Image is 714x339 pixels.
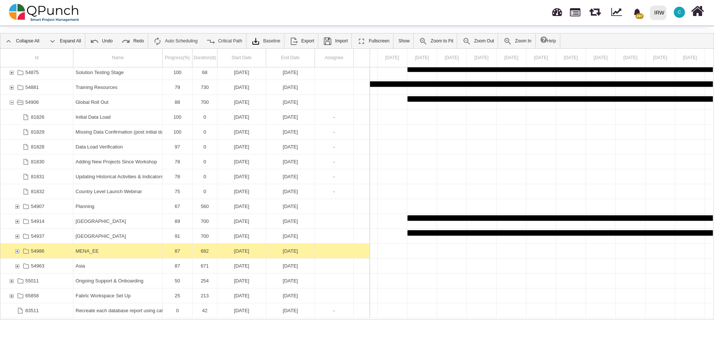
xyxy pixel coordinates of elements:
[217,199,266,214] div: 19-02-2024
[165,244,190,258] div: 87
[678,10,681,15] span: C
[0,95,370,110] div: Task: Global Roll Out Start date: 01-02-2024 End date: 31-12-2025
[0,244,370,259] div: Task: MENA_EE Start date: 19-02-2024 End date: 31-12-2025
[266,169,315,184] div: 30-06-2025
[0,80,73,95] div: 54881
[165,259,190,273] div: 87
[268,65,312,80] div: [DATE]
[31,244,44,258] div: 54986
[217,80,266,95] div: 02-01-2024
[121,37,130,46] img: ic_redo_24.f94b082.png
[163,125,192,139] div: 100
[0,303,370,318] div: Task: Recreate each database report using calculated tables; get Ganesh to check against old vers...
[220,288,264,303] div: [DATE]
[317,140,351,154] div: -
[192,274,217,288] div: 254
[163,259,192,273] div: 87
[163,274,192,288] div: 50
[165,288,190,303] div: 25
[165,274,190,288] div: 50
[419,37,428,46] img: ic_zoom_to_fit_24.130db0b.png
[90,37,99,46] img: ic_undo_24.4502e76.png
[192,244,217,258] div: 682
[266,125,315,139] div: 30-01-2025
[266,244,315,258] div: 31-12-2025
[669,0,689,24] a: C
[629,0,647,24] a: bell fill297
[631,6,644,19] div: Notification
[0,140,370,154] div: Task: Data Load Verification Start date: 29-05-2025 End date: 29-05-2025
[437,49,467,67] div: 02 Feb 2024
[195,259,215,273] div: 671
[217,274,266,288] div: 22-04-2025
[251,37,260,46] img: klXqkY5+JZAPre7YVMJ69SE9vgHW7RkaA9STpDBCRd8F60lk8AdY5g6cgTfGkm3cV0d3FrcCHw7UyPBLKa18SAFZQOCAmAAAA...
[220,274,264,288] div: [DATE]
[675,49,705,67] div: 10 Feb 2024
[0,49,73,67] div: Id
[415,33,457,48] a: Zoom to Fit
[266,274,315,288] div: 31-12-2025
[589,4,601,16] span: Releases
[86,33,117,48] a: Undo
[195,229,215,243] div: 700
[377,49,407,67] div: 31 Jan 2024
[165,80,190,95] div: 79
[73,125,163,139] div: Missing Data Confirmation (post initial data load)
[195,274,215,288] div: 254
[73,229,163,243] div: West Africa
[76,169,160,184] div: Updating Historical Activities & Indicators
[0,259,73,273] div: 54963
[0,110,370,125] div: Task: Initial Data Load Start date: 30-01-2025 End date: 30-01-2025
[217,169,266,184] div: 30-06-2025
[163,110,192,124] div: 100
[353,33,393,48] a: Fullscreen
[266,95,315,109] div: 31-12-2025
[220,125,264,139] div: [DATE]
[165,154,190,169] div: 78
[0,274,73,288] div: 55011
[195,214,215,228] div: 700
[220,140,264,154] div: [DATE]
[25,303,39,318] div: 83511
[220,244,264,258] div: [DATE]
[163,95,192,109] div: 88
[497,49,526,67] div: 04 Feb 2024
[163,244,192,258] div: 87
[192,303,217,318] div: 42
[163,303,192,318] div: 0
[76,288,160,303] div: Fabric Workspace Set Up
[268,288,312,303] div: [DATE]
[268,154,312,169] div: [DATE]
[526,49,556,67] div: 05 Feb 2024
[48,37,57,46] img: ic_expand_all_24.71e1805.png
[266,80,315,95] div: 31-12-2025
[268,95,312,109] div: [DATE]
[317,125,351,139] div: -
[165,169,190,184] div: 78
[217,303,266,318] div: 01-10-2025
[31,259,44,273] div: 54963
[266,199,315,214] div: 31-08-2025
[31,184,44,199] div: 81832
[31,199,44,214] div: 54907
[248,33,284,48] a: Baseline
[73,65,163,80] div: Solution Testing Stage
[220,65,264,80] div: [DATE]
[220,110,264,124] div: [DATE]
[217,140,266,154] div: 29-05-2025
[217,259,266,273] div: 01-03-2024
[268,214,312,228] div: [DATE]
[73,288,163,303] div: Fabric Workspace Set Up
[73,274,163,288] div: Ongoing Support & Onboarding
[73,199,163,214] div: Planning
[76,80,160,95] div: Training Resources
[268,110,312,124] div: [DATE]
[195,184,215,199] div: 0
[31,214,44,228] div: 54914
[165,125,190,139] div: 100
[76,259,160,273] div: Asia
[0,65,370,80] div: Task: Solution Testing Stage Start date: 01-02-2024 End date: 08-04-2024
[268,244,312,258] div: [DATE]
[268,199,312,214] div: [DATE]
[266,184,315,199] div: 30-09-2025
